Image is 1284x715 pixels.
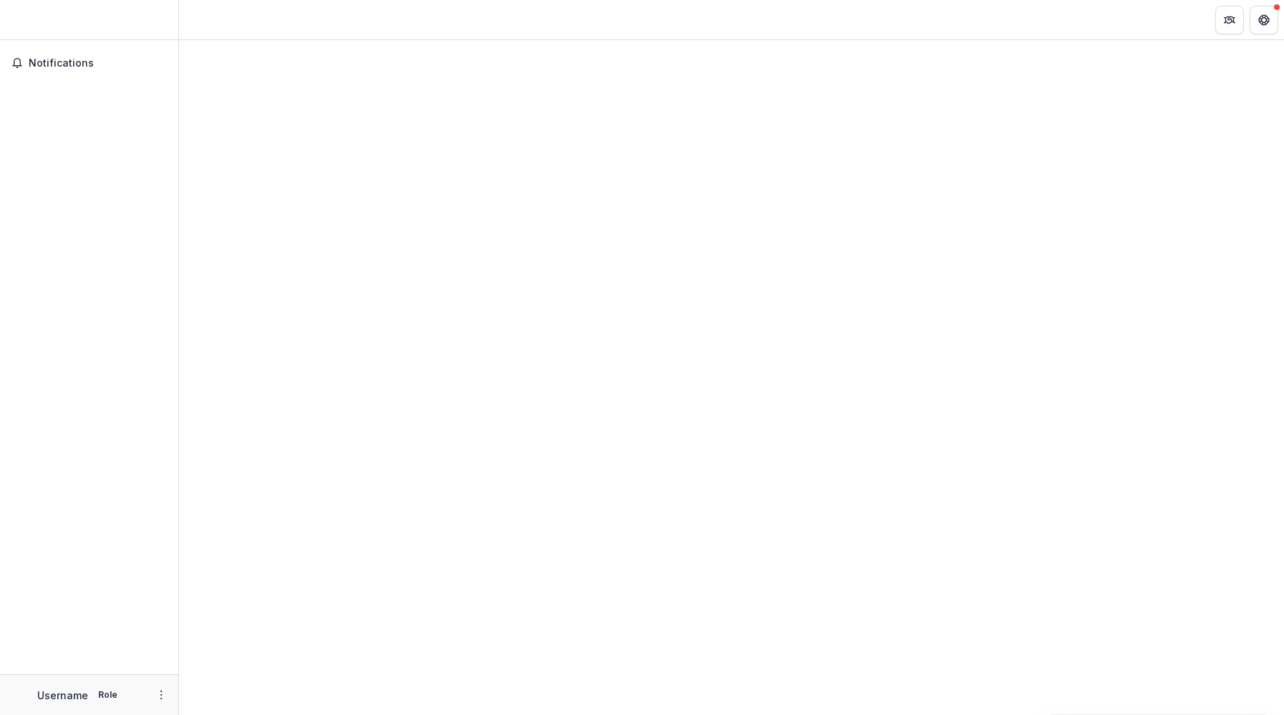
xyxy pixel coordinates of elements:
[1250,6,1278,34] button: Get Help
[153,686,170,704] button: More
[94,688,122,701] p: Role
[1215,6,1244,34] button: Partners
[29,57,167,69] span: Notifications
[37,688,88,703] p: Username
[6,52,173,75] button: Notifications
